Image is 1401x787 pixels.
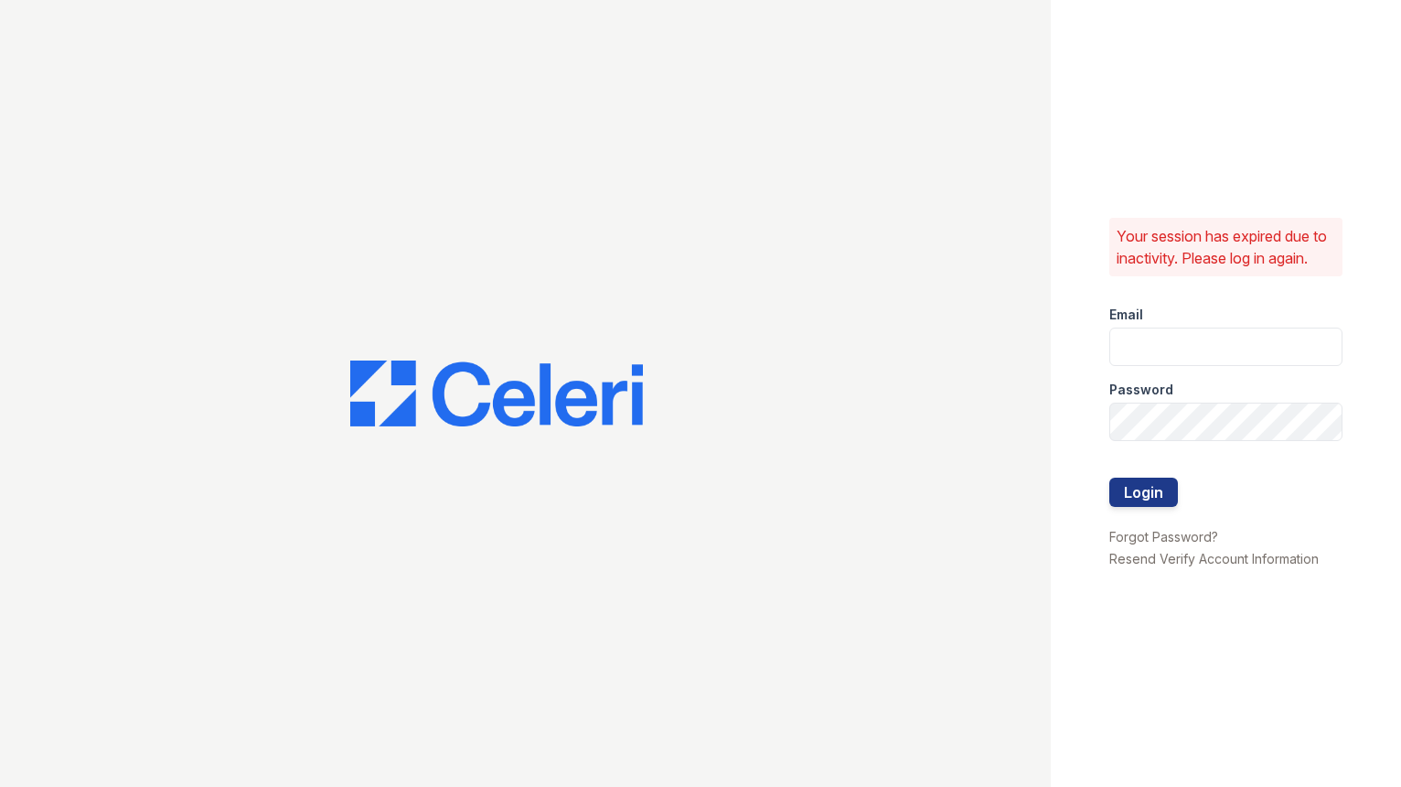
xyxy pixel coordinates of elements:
label: Email [1109,306,1143,324]
a: Forgot Password? [1109,529,1218,544]
p: Your session has expired due to inactivity. Please log in again. [1117,225,1335,269]
label: Password [1109,381,1173,399]
img: CE_Logo_Blue-a8612792a0a2168367f1c8372b55b34899dd931a85d93a1a3d3e32e68fde9ad4.png [350,361,643,426]
button: Login [1109,478,1178,507]
a: Resend Verify Account Information [1109,551,1319,566]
